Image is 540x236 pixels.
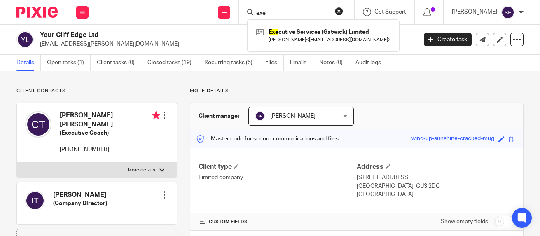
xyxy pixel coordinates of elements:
[16,88,177,94] p: Client contacts
[190,88,524,94] p: More details
[199,112,240,120] h3: Client manager
[441,217,488,226] label: Show empty fields
[25,111,51,138] img: svg%3E
[204,55,259,71] a: Recurring tasks (5)
[25,191,45,210] img: svg%3E
[411,134,494,144] div: wind-up-sunshine-cracked-mug
[355,55,387,71] a: Audit logs
[97,55,141,71] a: Client tasks (0)
[47,55,91,71] a: Open tasks (1)
[199,163,357,171] h4: Client type
[265,55,284,71] a: Files
[128,167,155,173] p: More details
[152,111,160,119] i: Primary
[335,7,343,15] button: Clear
[53,191,107,199] h4: [PERSON_NAME]
[501,6,514,19] img: svg%3E
[357,173,515,182] p: [STREET_ADDRESS]
[270,113,316,119] span: [PERSON_NAME]
[196,135,339,143] p: Master code for secure communications and files
[199,219,357,225] h4: CUSTOM FIELDS
[357,190,515,199] p: [GEOGRAPHIC_DATA]
[60,129,160,137] h5: (Executive Coach)
[147,55,198,71] a: Closed tasks (19)
[452,8,497,16] p: [PERSON_NAME]
[199,173,357,182] p: Limited company
[40,40,411,48] p: [EMAIL_ADDRESS][PERSON_NAME][DOMAIN_NAME]
[53,199,107,208] h5: (Company Director)
[424,33,472,46] a: Create task
[255,10,330,17] input: Search
[374,9,406,15] span: Get Support
[40,31,337,40] h2: Your Cliff Edge Ltd
[290,55,313,71] a: Emails
[319,55,349,71] a: Notes (0)
[60,111,160,129] h4: [PERSON_NAME] [PERSON_NAME]
[255,111,265,121] img: svg%3E
[357,182,515,190] p: [GEOGRAPHIC_DATA], GU3 2DG
[16,55,41,71] a: Details
[16,31,34,48] img: svg%3E
[60,145,160,154] p: [PHONE_NUMBER]
[357,163,515,171] h4: Address
[16,7,58,18] img: Pixie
